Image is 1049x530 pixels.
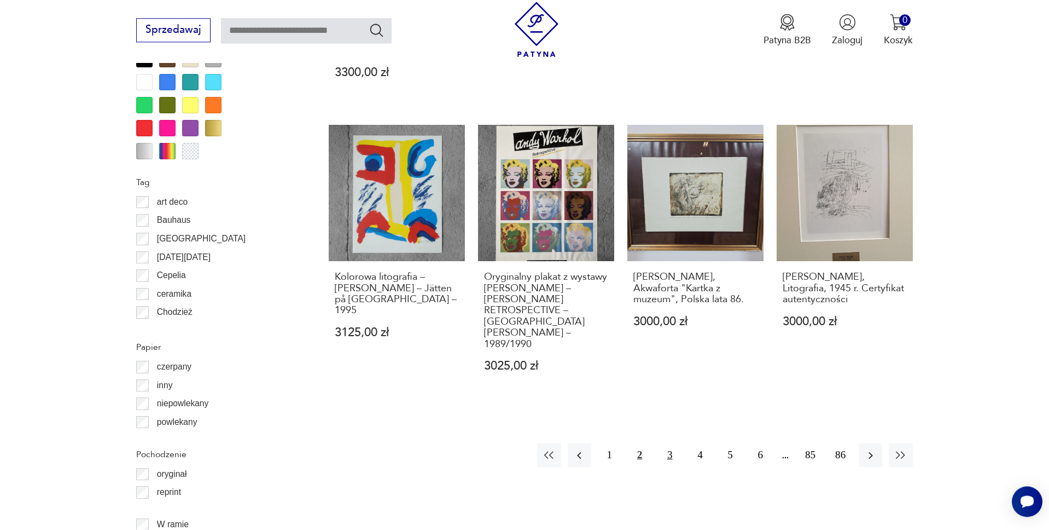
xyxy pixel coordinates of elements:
[484,272,608,350] h3: Oryginalny plakat z wystawy [PERSON_NAME] – [PERSON_NAME] RETROSPECTIVE – [GEOGRAPHIC_DATA][PERSO...
[369,22,384,38] button: Szukaj
[157,268,186,283] p: Cepelia
[136,26,210,35] a: Sprzedawaj
[157,213,191,227] p: Bauhaus
[157,232,246,246] p: [GEOGRAPHIC_DATA]
[832,34,862,47] p: Zaloguj
[799,443,822,467] button: 85
[598,443,621,467] button: 1
[688,443,712,467] button: 4
[783,316,907,327] p: 3000,00 zł
[335,272,459,316] h3: Kolorowa litografia – [PERSON_NAME] – Jätten på [GEOGRAPHIC_DATA] – 1995
[136,18,210,42] button: Sprzedawaj
[783,272,907,305] h3: [PERSON_NAME], Litografia, 1945 r. Certyfikat autentyczności
[628,443,651,467] button: 2
[627,125,764,397] a: Maria Korusewicz, Akwaforta "Kartka z muzeum", Polska lata 86.[PERSON_NAME], Akwaforta "Kartka z ...
[1012,486,1042,517] iframe: Smartsupp widget button
[478,125,614,397] a: Oryginalny plakat z wystawy Andy'ego Warhola – Marilyn Monroe RETROSPECTIVE – Museum Ludwig Köln ...
[157,324,190,338] p: Ćmielów
[890,14,907,31] img: Ikona koszyka
[658,443,681,467] button: 3
[335,67,459,78] p: 3300,00 zł
[509,2,564,57] img: Patyna - sklep z meblami i dekoracjami vintage
[764,14,811,47] button: Patyna B2B
[157,287,191,301] p: ceramika
[136,175,297,189] p: Tag
[157,396,209,411] p: niepowlekany
[719,443,742,467] button: 5
[136,447,297,462] p: Pochodzenie
[764,14,811,47] a: Ikona medaluPatyna B2B
[157,305,193,319] p: Chodzież
[157,467,187,481] p: oryginał
[157,415,197,429] p: powlekany
[829,443,852,467] button: 86
[839,14,856,31] img: Ikonka użytkownika
[764,34,811,47] p: Patyna B2B
[777,125,913,397] a: Paul Klee, Litografia, 1945 r. Certyfikat autentyczności[PERSON_NAME], Litografia, 1945 r. Certyf...
[884,34,913,47] p: Koszyk
[832,14,862,47] button: Zaloguj
[779,14,796,31] img: Ikona medalu
[884,14,913,47] button: 0Koszyk
[749,443,772,467] button: 6
[157,250,211,264] p: [DATE][DATE]
[157,485,181,499] p: reprint
[157,378,173,393] p: inny
[484,360,608,372] p: 3025,00 zł
[157,360,191,374] p: czerpany
[633,272,757,305] h3: [PERSON_NAME], Akwaforta "Kartka z muzeum", Polska lata 86.
[633,316,757,327] p: 3000,00 zł
[335,327,459,338] p: 3125,00 zł
[899,14,911,26] div: 0
[136,340,297,354] p: Papier
[329,125,465,397] a: Kolorowa litografia – Bengt Lindström – Jätten på Berget – 1995Kolorowa litografia – [PERSON_NAME...
[157,195,188,209] p: art deco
